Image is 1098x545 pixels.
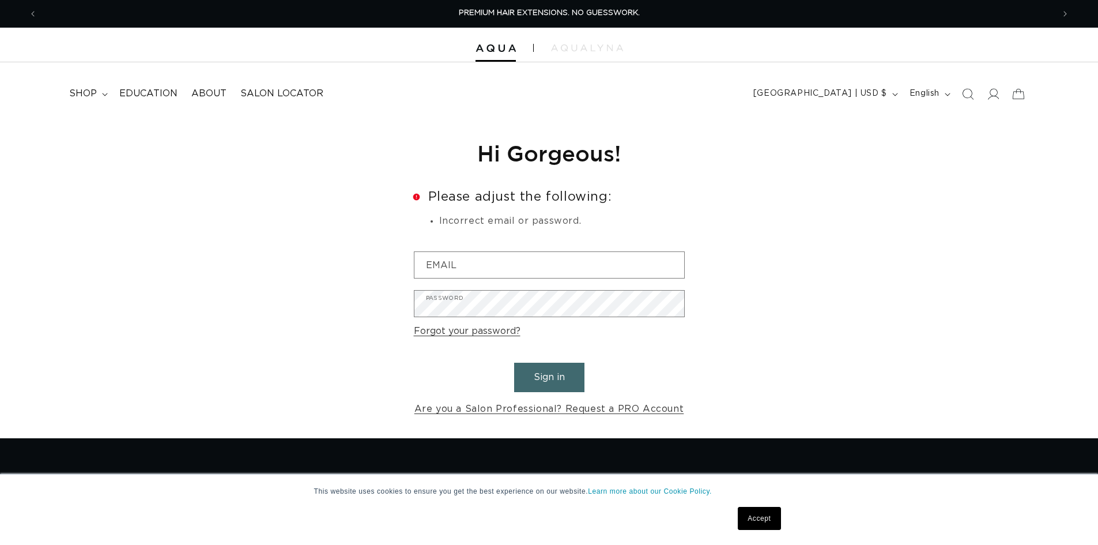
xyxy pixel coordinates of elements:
[514,363,584,392] button: Sign in
[414,190,685,203] h2: Please adjust the following:
[233,81,330,107] a: Salon Locator
[414,252,684,278] input: Email
[738,507,780,530] a: Accept
[184,81,233,107] a: About
[588,487,712,495] a: Learn more about our Cookie Policy.
[439,214,685,229] li: Incorrect email or password.
[910,88,939,100] span: English
[69,88,97,100] span: shop
[903,83,955,105] button: English
[62,81,112,107] summary: shop
[20,3,46,25] button: Previous announcement
[191,88,227,100] span: About
[955,81,980,107] summary: Search
[414,401,684,418] a: Are you a Salon Professional? Request a PRO Account
[551,44,623,51] img: aqualyna.com
[240,88,323,100] span: Salon Locator
[414,139,685,167] h1: Hi Gorgeous!
[746,83,903,105] button: [GEOGRAPHIC_DATA] | USD $
[476,44,516,52] img: Aqua Hair Extensions
[1052,3,1078,25] button: Next announcement
[753,88,887,100] span: [GEOGRAPHIC_DATA] | USD $
[119,88,178,100] span: Education
[112,81,184,107] a: Education
[459,9,640,17] span: PREMIUM HAIR EXTENSIONS. NO GUESSWORK.
[414,323,520,340] a: Forgot your password?
[314,486,784,497] p: This website uses cookies to ensure you get the best experience on our website.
